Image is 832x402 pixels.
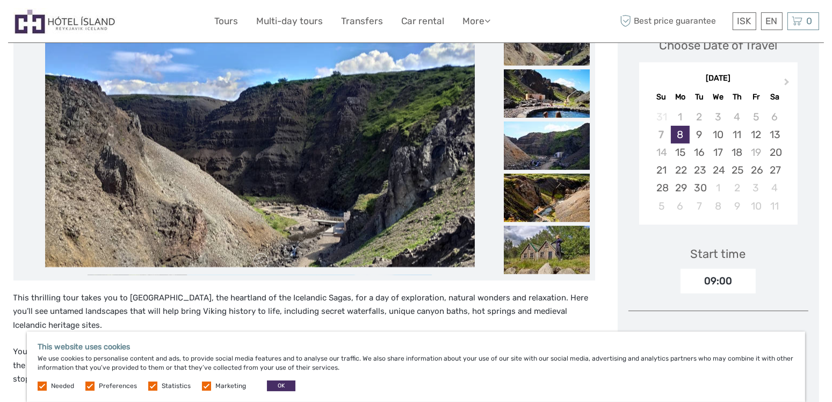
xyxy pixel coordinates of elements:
a: Multi-day tours [257,13,323,29]
div: Not available Monday, September 1st, 2025 [671,108,690,126]
img: 97dd830398374632871cd3060dc9386b_slider_thumbnail.jpeg [504,226,590,274]
div: Choose Saturday, September 27th, 2025 [765,161,784,179]
a: More [463,13,491,29]
div: Not available Tuesday, September 2nd, 2025 [690,108,708,126]
label: Statistics [162,382,191,391]
div: Choose Friday, October 3rd, 2025 [747,179,765,197]
div: Choose Saturday, October 11th, 2025 [765,197,784,215]
div: We [708,90,727,104]
div: Choose Sunday, September 21st, 2025 [652,161,671,179]
div: Not available Saturday, September 6th, 2025 [765,108,784,126]
div: Choose Monday, October 6th, 2025 [671,197,690,215]
div: Not available Wednesday, September 3rd, 2025 [708,108,727,126]
div: Choose Monday, September 22nd, 2025 [671,161,690,179]
p: We're away right now. Please check back later! [15,19,121,27]
label: Marketing [215,382,246,391]
div: Choose Thursday, October 2nd, 2025 [728,179,747,197]
div: Choose Wednesday, September 10th, 2025 [708,126,727,143]
div: Su [652,90,671,104]
button: Next Month [779,76,797,93]
div: Not available Sunday, September 14th, 2025 [652,143,671,161]
a: Transfers [342,13,384,29]
div: Choose Tuesday, October 7th, 2025 [690,197,708,215]
div: Not available Thursday, September 4th, 2025 [728,108,747,126]
div: Choose Tuesday, September 30th, 2025 [690,179,708,197]
img: d3259df9f1da43d491fa9cda75fec201_slider_thumbnail.jpeg [504,174,590,222]
h5: This website uses cookies [38,342,794,351]
img: b1e3aad689864bdd8714cd6b64b5d8da_slider_thumbnail.jpeg [504,121,590,170]
label: Needed [51,382,74,391]
div: Choose Wednesday, September 17th, 2025 [708,143,727,161]
label: Preferences [99,382,137,391]
img: Hótel Ísland [13,8,117,34]
div: [DATE] [639,73,798,84]
div: Choose Tuesday, September 9th, 2025 [690,126,708,143]
div: Choose Monday, September 15th, 2025 [671,143,690,161]
div: Not available Sunday, September 7th, 2025 [652,126,671,143]
div: Choose Thursday, September 11th, 2025 [728,126,747,143]
button: OK [267,381,295,391]
img: a1d642f43cc34012bdc40f1e89b29500_slider_thumbnail.jpeg [504,69,590,118]
div: Choose Sunday, September 28th, 2025 [652,179,671,197]
span: ISK [737,16,751,26]
div: Choose Saturday, October 4th, 2025 [765,179,784,197]
img: a6f90ce7c56c44c2aef983f8c6517226_main_slider.jpeg [45,25,475,267]
div: Fr [747,90,765,104]
div: Choose Thursday, September 25th, 2025 [728,161,747,179]
div: Choose Wednesday, September 24th, 2025 [708,161,727,179]
div: Sa [765,90,784,104]
div: Choose Monday, September 29th, 2025 [671,179,690,197]
div: Not available Sunday, August 31st, 2025 [652,108,671,126]
div: Choose Sunday, October 5th, 2025 [652,197,671,215]
div: Choose Wednesday, October 8th, 2025 [708,197,727,215]
button: Open LiveChat chat widget [124,17,136,30]
div: 09:00 [681,269,756,293]
div: Choose Friday, October 10th, 2025 [747,197,765,215]
p: This thrilling tour takes you to [GEOGRAPHIC_DATA], the heartland of the Icelandic Sagas, for a d... [13,291,595,333]
div: We use cookies to personalise content and ads, to provide social media features and to analyse ou... [27,332,805,402]
a: Tours [215,13,238,29]
div: Choose Saturday, September 13th, 2025 [765,126,784,143]
div: Not available Friday, September 19th, 2025 [747,143,765,161]
div: Choose Friday, September 26th, 2025 [747,161,765,179]
div: Tu [690,90,708,104]
p: Your West Iceland adventure will start with a convenient pickup from your accommodation in [GEOGR... [13,345,595,386]
div: Choose Tuesday, September 23rd, 2025 [690,161,708,179]
div: Choose Friday, September 12th, 2025 [747,126,765,143]
div: Th [728,90,747,104]
div: Choose Thursday, October 9th, 2025 [728,197,747,215]
div: month 2025-09 [642,108,794,215]
div: Choose Date of Travel [659,37,777,54]
div: EN [761,12,783,30]
span: 0 [805,16,814,26]
div: Mo [671,90,690,104]
div: Choose Thursday, September 18th, 2025 [728,143,747,161]
div: Choose Wednesday, October 1st, 2025 [708,179,727,197]
div: Not available Friday, September 5th, 2025 [747,108,765,126]
div: Choose Saturday, September 20th, 2025 [765,143,784,161]
div: Choose Tuesday, September 16th, 2025 [690,143,708,161]
div: Choose Monday, September 8th, 2025 [671,126,690,143]
span: Best price guarantee [618,12,730,30]
div: Start time [691,246,746,262]
a: Car rental [402,13,445,29]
